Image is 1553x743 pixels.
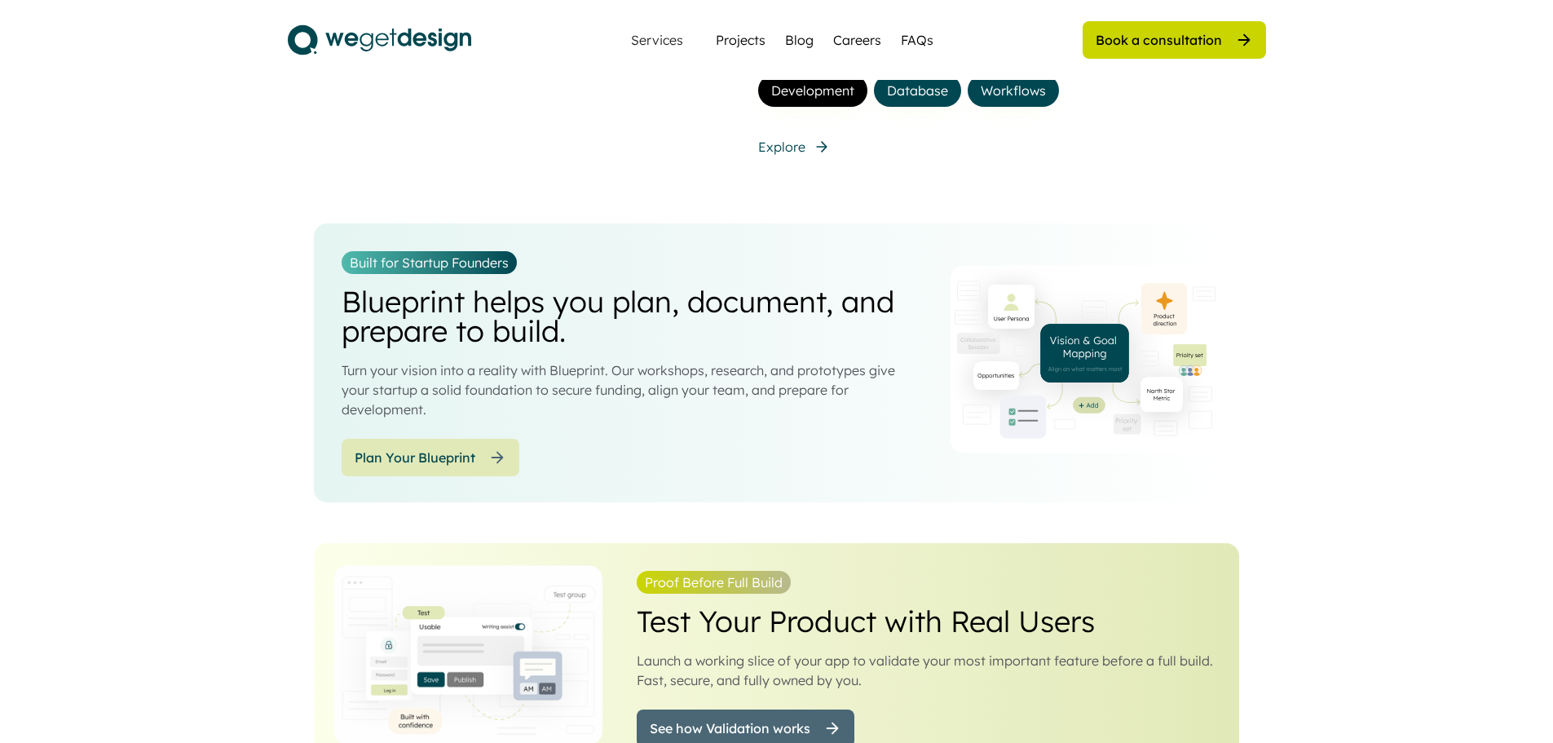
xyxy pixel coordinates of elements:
[637,651,1220,690] div: Launch a working slice of your app to validate your most important feature before a full build. F...
[342,287,924,346] div: Blueprint helps you plan, document, and prepare to build.
[1096,31,1222,49] div: Book a consultation
[645,573,783,592] div: Proof Before Full Build
[650,719,810,737] div: See how Validation works
[350,253,509,272] div: Built for Startup Founders
[833,30,881,50] a: Careers
[716,30,765,50] a: Projects
[624,33,690,46] div: Services
[901,30,933,50] a: FAQs
[951,265,1220,453] img: Vision.svg
[758,138,805,156] div: Explore
[342,360,924,419] div: Turn your vision into a reality with Blueprint. Our workshops, research, and prototypes give your...
[785,30,814,50] a: Blog
[637,607,1095,636] div: Test Your Product with Real Users
[758,74,867,107] button: Development
[288,20,471,60] img: logo.svg
[355,449,475,467] div: Plan Your Blueprint
[874,74,961,107] button: Database
[968,74,1059,107] button: Workflows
